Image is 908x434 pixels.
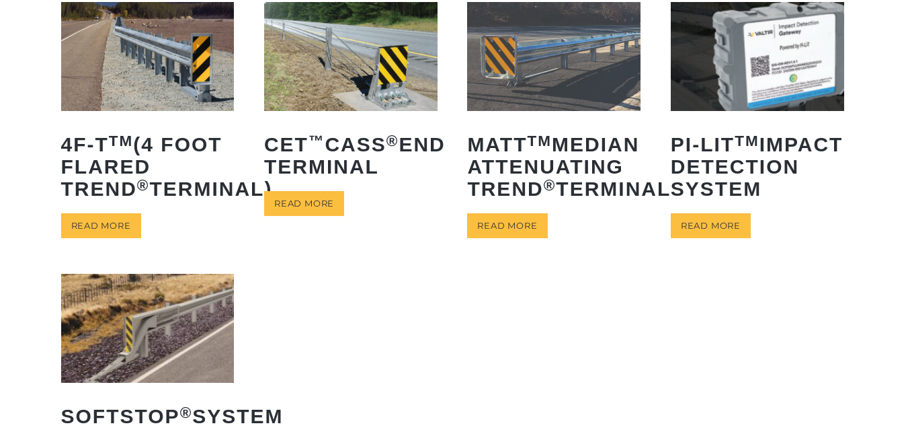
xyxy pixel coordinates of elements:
h2: MATT Median Attenuating TREND Terminal [467,123,641,210]
sup: TM [735,133,759,149]
h2: 4F-T (4 Foot Flared TREND Terminal) [61,123,235,210]
h2: PI-LIT Impact Detection System [671,123,844,210]
img: SoftStop System End Terminal [61,274,235,382]
sup: ® [180,404,193,421]
a: Read more about “PI-LITTM Impact Detection System” [671,213,751,238]
sup: ® [386,133,399,149]
sup: ® [544,177,556,194]
sup: ™ [308,133,325,149]
h2: CET CASS End Terminal [264,123,438,188]
sup: ® [137,177,150,194]
sup: TM [527,133,552,149]
a: 4F-TTM(4 Foot Flared TREND®Terminal) [61,2,235,209]
sup: TM [109,133,134,149]
a: Read more about “MATTTM Median Attenuating TREND® Terminal” [467,213,547,238]
a: Read more about “CET™ CASS® End Terminal” [264,191,344,216]
a: PI-LITTMImpact Detection System [671,2,844,209]
a: CET™CASS®End Terminal [264,2,438,187]
a: Read more about “4F-TTM (4 Foot Flared TREND® Terminal)” [61,213,141,238]
a: MATTTMMedian Attenuating TREND®Terminal [467,2,641,209]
